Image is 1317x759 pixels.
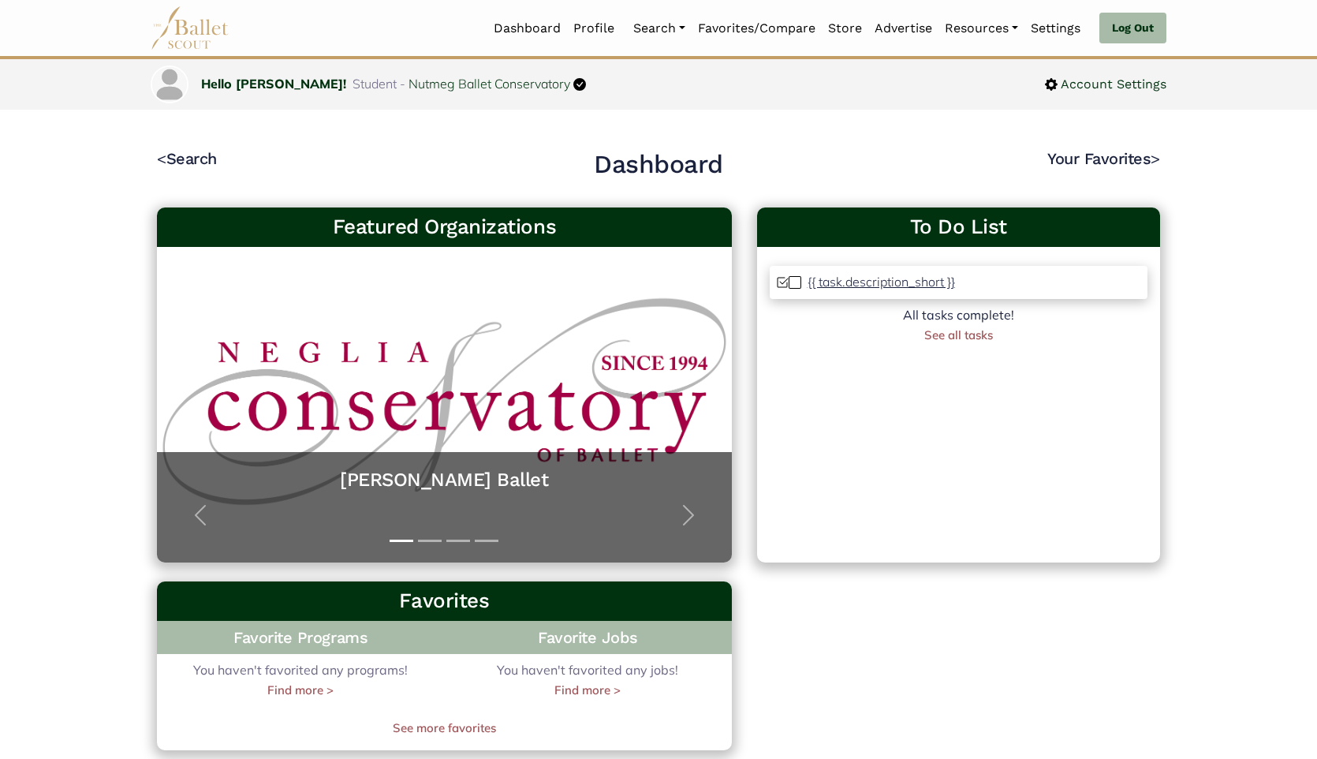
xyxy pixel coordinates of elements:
[808,274,955,290] p: {{ task.description_short }}
[594,148,723,181] h2: Dashboard
[770,305,1147,326] div: All tasks complete!
[157,660,444,700] div: You haven't favorited any programs!
[152,67,187,102] img: profile picture
[822,12,868,45] a: Store
[692,12,822,45] a: Favorites/Compare
[400,76,405,92] span: -
[157,148,166,168] code: <
[567,12,621,45] a: Profile
[157,719,732,738] a: See more favorites
[1024,12,1087,45] a: Settings
[554,681,621,700] a: Find more >
[444,660,731,700] div: You haven't favorited any jobs!
[353,76,397,92] span: Student
[170,214,719,241] h3: Featured Organizations
[390,532,413,550] button: Slide 1
[157,149,217,168] a: <Search
[1151,148,1160,168] code: >
[173,468,716,492] a: [PERSON_NAME] Ballet
[924,327,993,342] a: See all tasks
[1045,74,1166,95] a: Account Settings
[475,532,498,550] button: Slide 4
[267,681,334,700] a: Find more >
[1058,74,1166,95] span: Account Settings
[868,12,938,45] a: Advertise
[418,532,442,550] button: Slide 2
[201,76,346,92] a: Hello [PERSON_NAME]!
[409,76,570,92] a: Nutmeg Ballet Conservatory
[444,621,731,654] h4: Favorite Jobs
[1047,149,1160,168] a: Your Favorites>
[446,532,470,550] button: Slide 3
[770,214,1147,241] a: To Do List
[1099,13,1166,44] a: Log Out
[627,12,692,45] a: Search
[157,621,444,654] h4: Favorite Programs
[170,588,719,615] h3: Favorites
[938,12,1024,45] a: Resources
[487,12,567,45] a: Dashboard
